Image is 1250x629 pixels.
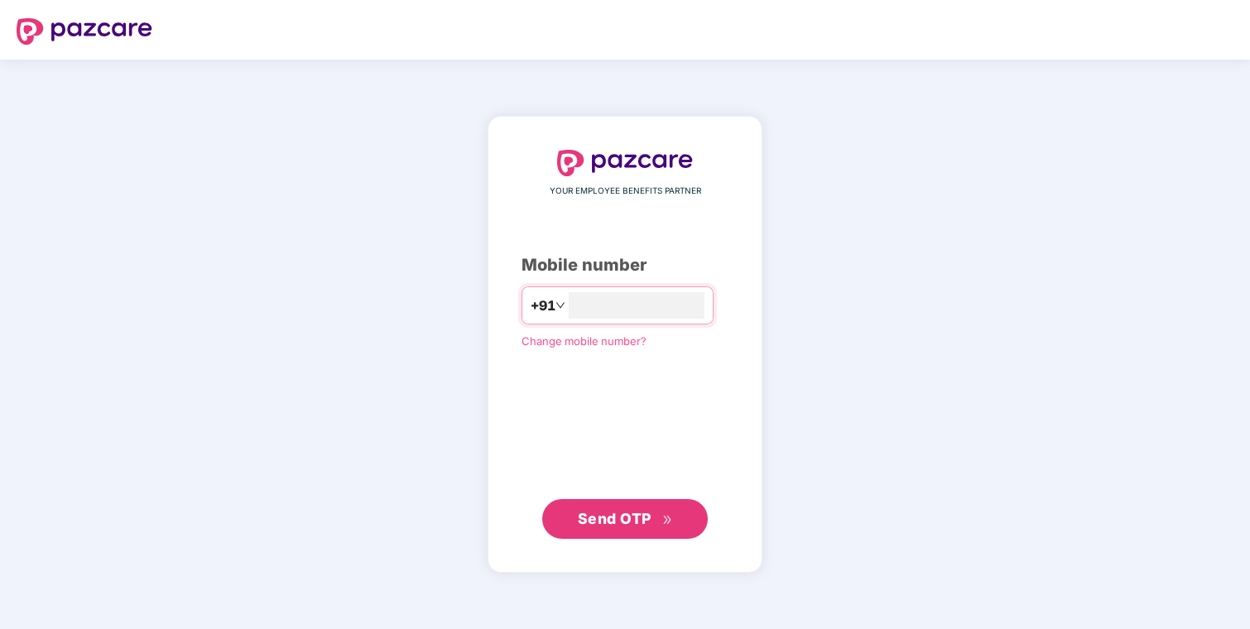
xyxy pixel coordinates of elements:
[531,295,555,316] span: +91
[17,18,152,45] img: logo
[550,185,701,198] span: YOUR EMPLOYEE BENEFITS PARTNER
[522,252,728,278] div: Mobile number
[522,334,647,348] a: Change mobile number?
[578,510,651,527] span: Send OTP
[662,515,673,526] span: double-right
[555,300,565,310] span: down
[542,499,708,539] button: Send OTPdouble-right
[557,150,693,176] img: logo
